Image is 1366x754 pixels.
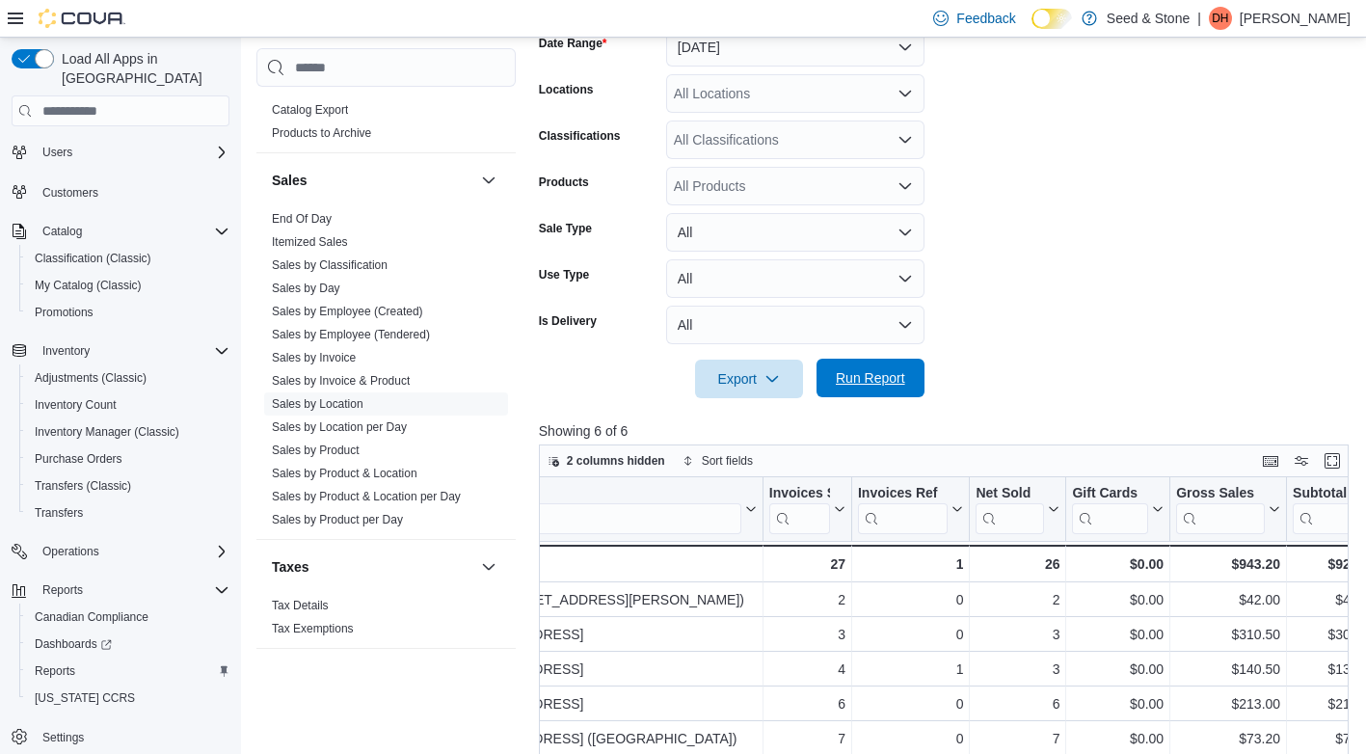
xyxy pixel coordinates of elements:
button: Taxes [477,555,500,579]
span: Sales by Location [272,396,363,412]
span: Inventory Manager (Classic) [27,420,229,444]
a: Itemized Sales [272,235,348,249]
a: End Of Day [272,212,332,226]
button: Taxes [272,557,473,577]
div: $0.00 [1072,692,1164,715]
button: Inventory [35,339,97,363]
div: $943.20 [1176,552,1280,576]
div: Taxes [256,594,516,648]
div: Subtotal [1293,485,1361,534]
span: Dashboards [27,633,229,656]
span: Canadian Compliance [27,606,229,629]
p: Seed & Stone [1107,7,1190,30]
div: $42.00 [1176,588,1280,611]
button: Users [4,139,237,166]
div: 26 [976,552,1059,576]
div: 0 [858,727,963,750]
div: $0.00 [1072,658,1164,681]
div: $0.00 [1072,588,1164,611]
div: 3 [976,658,1059,681]
a: Catalog Export [272,103,348,117]
label: Use Type [539,267,589,283]
span: Reports [35,663,75,679]
span: End Of Day [272,211,332,227]
span: Settings [35,725,229,749]
button: All [666,259,924,298]
div: 3 [976,623,1059,646]
a: Inventory Count [27,393,124,417]
span: Run Report [836,368,905,388]
label: Products [539,175,589,190]
span: Sales by Day [272,281,340,296]
button: Invoices Sold [769,485,845,534]
button: Reports [4,577,237,604]
div: 7 [769,727,845,750]
span: Catalog Export [272,102,348,118]
div: Totals [449,552,757,576]
button: Customers [4,177,237,205]
span: Canadian Compliance [35,609,148,625]
div: Gross Sales [1176,485,1265,534]
button: Net Sold [976,485,1059,534]
button: 2 columns hidden [540,449,673,472]
p: [PERSON_NAME] [1240,7,1351,30]
img: Cova [39,9,125,28]
span: Inventory [35,339,229,363]
a: Adjustments (Classic) [27,366,154,390]
a: Products to Archive [272,126,371,140]
div: 0 [858,692,963,715]
button: Reports [19,658,237,685]
span: Classification (Classic) [27,247,229,270]
button: Export [695,360,803,398]
button: Keyboard shortcuts [1259,449,1282,472]
label: Classifications [539,128,621,144]
button: [DATE] [666,28,924,67]
div: Products [256,98,516,152]
div: 27 [769,552,845,576]
div: Location [450,485,741,503]
div: Gross Sales [1176,485,1265,503]
a: Purchase Orders [27,447,130,471]
div: $73.20 [1176,727,1280,750]
span: Promotions [27,301,229,324]
button: Gift Cards [1072,485,1164,534]
div: $0.00 [1072,552,1164,576]
button: Sales [272,171,473,190]
span: Customers [42,185,98,201]
span: Tax Exemptions [272,621,354,636]
button: Open list of options [897,132,913,148]
span: Settings [42,730,84,745]
a: Settings [35,726,92,749]
span: Inventory Manager (Classic) [35,424,179,440]
a: Sales by Location per Day [272,420,407,434]
div: 4 [769,658,845,681]
a: Tax Exemptions [272,622,354,635]
span: Adjustments (Classic) [35,370,147,386]
span: Users [35,141,229,164]
button: Display options [1290,449,1313,472]
span: Transfers [27,501,229,525]
label: Date Range [539,36,607,51]
button: My Catalog (Classic) [19,272,237,299]
div: 2 [769,588,845,611]
a: [US_STATE] CCRS [27,687,143,710]
div: 7 [976,727,1059,750]
span: Sales by Employee (Tendered) [272,327,430,342]
a: Customers [35,181,106,204]
a: Sales by Product per Day [272,513,403,526]
span: Dark Mode [1031,29,1032,30]
button: All [666,306,924,344]
span: Sales by Product [272,443,360,458]
a: Transfers (Classic) [27,474,139,498]
div: Invoices Sold [769,485,830,503]
span: Export [707,360,791,398]
span: Sales by Classification [272,257,388,273]
button: Users [35,141,80,164]
div: Subtotal [1293,485,1361,503]
span: [US_STATE] CCRS [35,690,135,706]
span: Operations [35,540,229,563]
button: All [666,213,924,252]
button: Classification (Classic) [19,245,237,272]
span: Sales by Employee (Created) [272,304,423,319]
button: Catalog [4,218,237,245]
